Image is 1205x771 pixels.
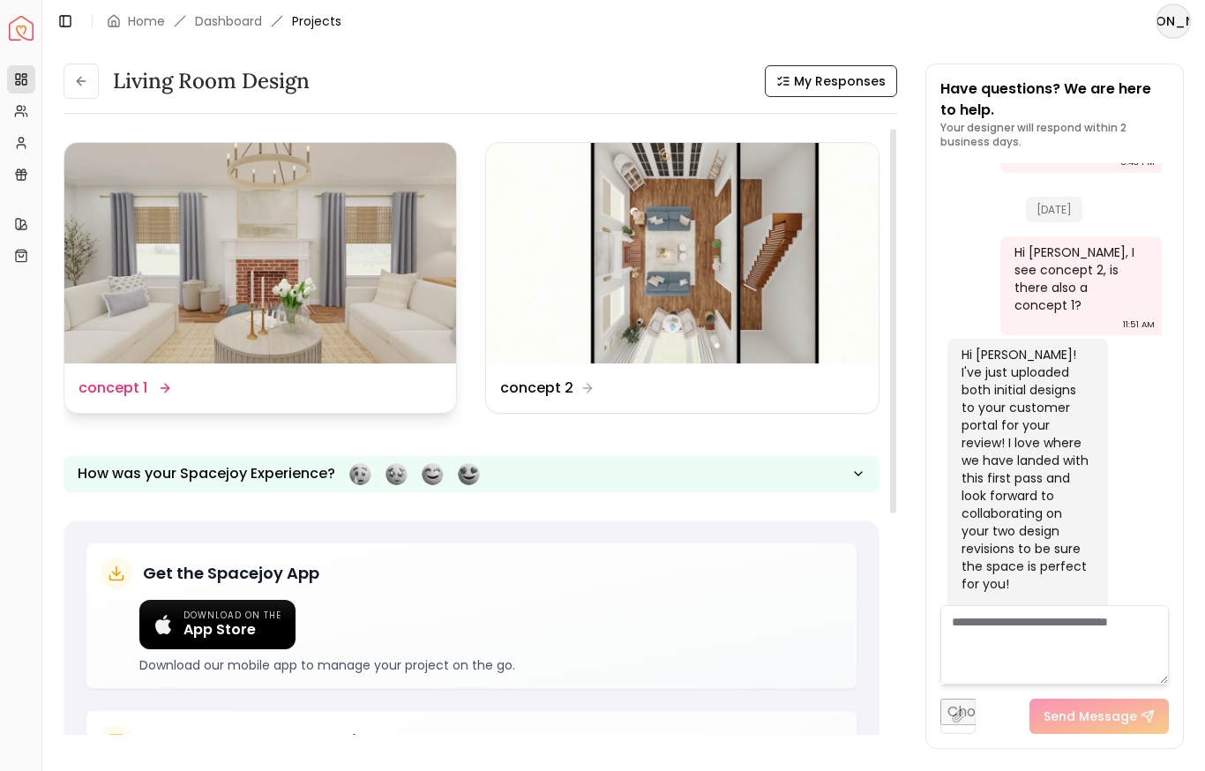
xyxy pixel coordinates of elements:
[485,142,879,414] a: concept 2concept 2
[794,72,886,90] span: My Responses
[486,143,878,363] img: concept 2
[940,79,1170,121] p: Have questions? We are here to help.
[1014,243,1144,314] div: Hi [PERSON_NAME], I see concept 2, is there also a concept 1?
[1156,4,1191,39] button: [PERSON_NAME]
[183,621,281,639] span: App Store
[79,378,147,399] dd: concept 1
[107,12,341,30] nav: breadcrumb
[64,142,457,414] a: concept 1concept 1
[292,12,341,30] span: Projects
[113,67,310,95] h3: Living Room design
[139,656,842,674] p: Download our mobile app to manage your project on the go.
[153,615,173,634] img: Apple logo
[195,12,262,30] a: Dashboard
[78,463,335,484] p: How was your Spacejoy Experience?
[1123,316,1155,333] div: 11:51 AM
[9,16,34,41] a: Spacejoy
[962,346,1091,716] div: Hi [PERSON_NAME]! I've just uploaded both initial designs to your customer portal for your review...
[64,143,456,363] img: concept 1
[183,610,281,622] span: Download on the
[143,729,383,753] h5: Stay Updated on Your Project
[128,12,165,30] a: Home
[143,561,319,586] h5: Get the Spacejoy App
[940,121,1170,149] p: Your designer will respond within 2 business days.
[765,65,897,97] button: My Responses
[1026,197,1082,222] span: [DATE]
[64,456,879,492] button: How was your Spacejoy Experience?Feeling terribleFeeling badFeeling goodFeeling awesome
[139,600,296,650] a: Download on the App Store
[500,378,573,399] dd: concept 2
[1157,5,1189,37] span: [PERSON_NAME]
[9,16,34,41] img: Spacejoy Logo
